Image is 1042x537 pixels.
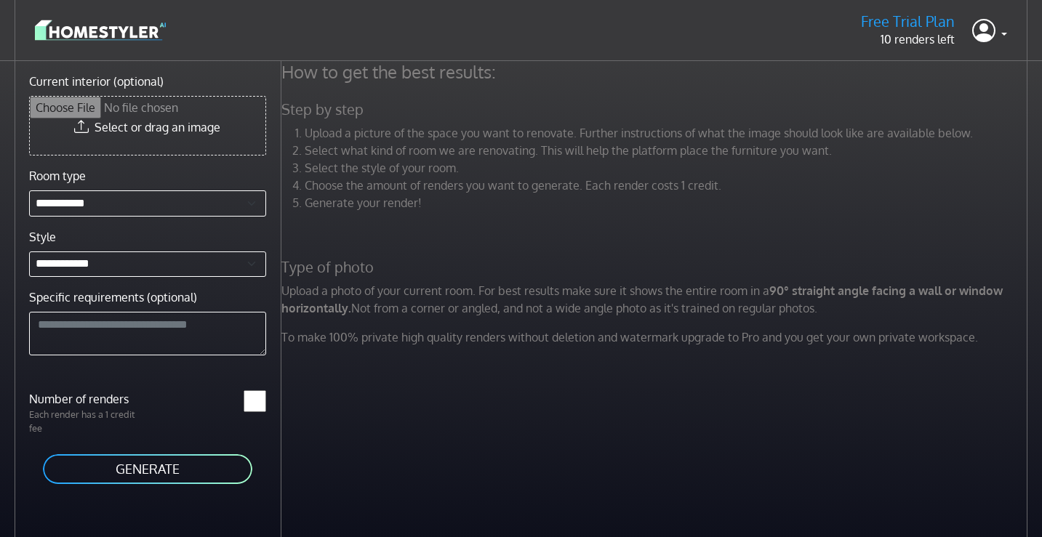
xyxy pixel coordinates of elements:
[305,159,1031,177] li: Select the style of your room.
[41,453,254,485] button: GENERATE
[273,328,1040,346] p: To make 100% private high quality renders without deletion and watermark upgrade to Pro and you g...
[273,100,1040,118] h5: Step by step
[861,31,955,48] p: 10 renders left
[305,142,1031,159] li: Select what kind of room we are renovating. This will help the platform place the furniture you w...
[861,12,955,31] h5: Free Trial Plan
[273,61,1040,83] h4: How to get the best results:
[273,282,1040,317] p: Upload a photo of your current room. For best results make sure it shows the entire room in a Not...
[20,408,148,435] p: Each render has a 1 credit fee
[305,124,1031,142] li: Upload a picture of the space you want to renovate. Further instructions of what the image should...
[281,283,1003,315] strong: 90° straight angle facing a wall or window horizontally.
[35,17,166,43] img: logo-3de290ba35641baa71223ecac5eacb59cb85b4c7fdf211dc9aaecaaee71ea2f8.svg
[20,390,148,408] label: Number of renders
[305,177,1031,194] li: Choose the amount of renders you want to generate. Each render costs 1 credit.
[29,167,86,185] label: Room type
[29,228,56,246] label: Style
[29,73,164,90] label: Current interior (optional)
[305,194,1031,211] li: Generate your render!
[273,258,1040,276] h5: Type of photo
[29,288,197,306] label: Specific requirements (optional)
